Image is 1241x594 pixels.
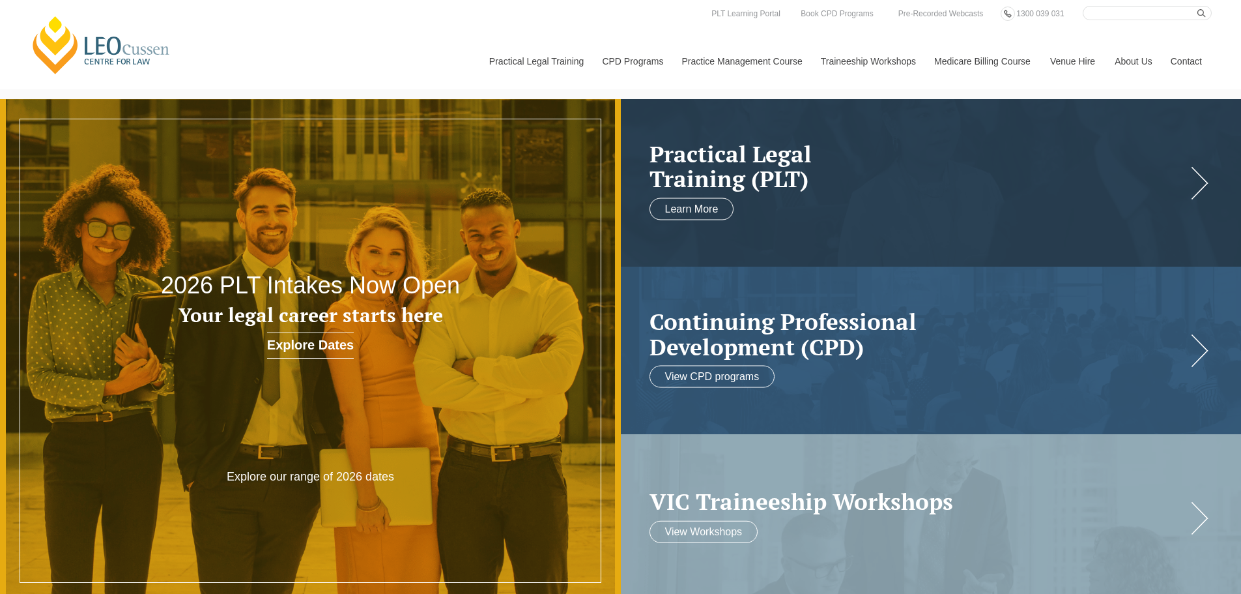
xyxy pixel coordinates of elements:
a: Medicare Billing Course [924,33,1040,89]
a: Traineeship Workshops [811,33,924,89]
a: Book CPD Programs [797,7,876,21]
a: [PERSON_NAME] Centre for Law [29,14,173,76]
a: Practical Legal Training [479,33,593,89]
iframe: LiveChat chat widget [1154,507,1208,561]
span: 1300 039 031 [1016,9,1064,18]
a: Learn More [649,198,734,220]
a: Contact [1161,33,1212,89]
h3: Your legal career starts here [124,304,497,326]
h2: Continuing Professional Development (CPD) [649,309,1187,359]
a: View CPD programs [649,366,775,388]
a: PLT Learning Portal [708,7,784,21]
a: Practice Management Course [672,33,811,89]
p: Explore our range of 2026 dates [186,469,435,484]
a: Explore Dates [267,333,354,359]
a: Continuing ProfessionalDevelopment (CPD) [649,309,1187,359]
a: Venue Hire [1040,33,1105,89]
a: 1300 039 031 [1013,7,1067,21]
a: View Workshops [649,520,758,542]
a: Pre-Recorded Webcasts [895,7,987,21]
a: Practical LegalTraining (PLT) [649,141,1187,191]
a: CPD Programs [592,33,672,89]
a: About Us [1105,33,1161,89]
h2: 2026 PLT Intakes Now Open [124,273,497,299]
h2: Practical Legal Training (PLT) [649,141,1187,191]
a: VIC Traineeship Workshops [649,489,1187,514]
